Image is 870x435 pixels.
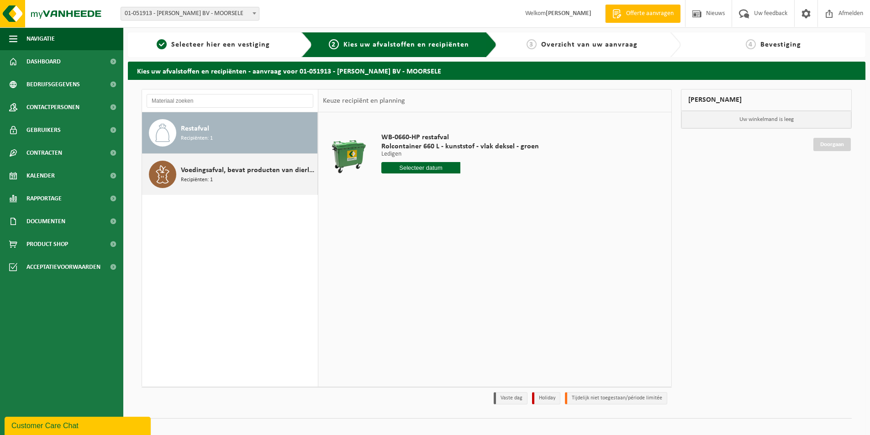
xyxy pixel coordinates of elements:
span: 01-051913 - LIBBRECHT ALAIN BV - MOORSELE [121,7,259,21]
span: Bevestiging [760,41,801,48]
span: Offerte aanvragen [624,9,676,18]
span: Contactpersonen [26,96,79,119]
a: 1Selecteer hier een vestiging [132,39,294,50]
span: Product Shop [26,233,68,256]
span: 3 [527,39,537,49]
a: Offerte aanvragen [605,5,680,23]
iframe: chat widget [5,415,153,435]
input: Materiaal zoeken [147,94,313,108]
span: Rolcontainer 660 L - kunststof - vlak deksel - groen [381,142,539,151]
span: WB-0660-HP restafval [381,133,539,142]
span: Recipiënten: 1 [181,176,213,184]
button: Restafval Recipiënten: 1 [142,112,318,154]
div: Keuze recipiënt en planning [318,89,410,112]
span: Gebruikers [26,119,61,142]
button: Voedingsafval, bevat producten van dierlijke oorsprong, gemengde verpakking (exclusief glas), cat... [142,154,318,195]
span: Kies uw afvalstoffen en recipiënten [343,41,469,48]
p: Ledigen [381,151,539,157]
li: Vaste dag [494,392,527,404]
li: Holiday [532,392,560,404]
span: Voedingsafval, bevat producten van dierlijke oorsprong, gemengde verpakking (exclusief glas), cat... [181,165,315,176]
span: Documenten [26,210,65,233]
span: Acceptatievoorwaarden [26,256,100,278]
li: Tijdelijk niet toegestaan/période limitée [565,392,667,404]
input: Selecteer datum [381,162,460,173]
span: Kalender [26,164,55,187]
span: 2 [329,39,339,49]
span: Dashboard [26,50,61,73]
span: 1 [157,39,167,49]
span: 4 [746,39,756,49]
span: 01-051913 - LIBBRECHT ALAIN BV - MOORSELE [121,7,259,20]
a: Doorgaan [813,138,851,151]
span: Recipiënten: 1 [181,134,213,143]
div: [PERSON_NAME] [681,89,852,111]
strong: [PERSON_NAME] [546,10,591,17]
span: Restafval [181,123,209,134]
p: Uw winkelmand is leeg [681,111,851,128]
h2: Kies uw afvalstoffen en recipiënten - aanvraag voor 01-051913 - [PERSON_NAME] BV - MOORSELE [128,62,865,79]
span: Selecteer hier een vestiging [171,41,270,48]
span: Contracten [26,142,62,164]
span: Bedrijfsgegevens [26,73,80,96]
span: Rapportage [26,187,62,210]
span: Overzicht van uw aanvraag [541,41,638,48]
span: Navigatie [26,27,55,50]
